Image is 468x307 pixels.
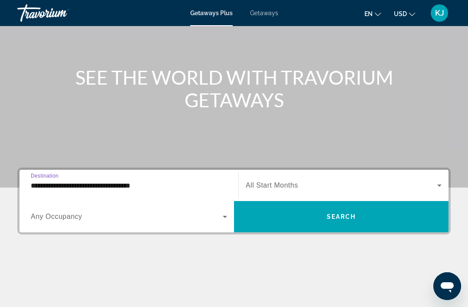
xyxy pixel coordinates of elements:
[31,213,82,220] span: Any Occupancy
[428,4,451,22] button: User Menu
[190,10,233,17] a: Getaways Plus
[31,173,58,178] span: Destination
[433,272,461,300] iframe: Button to launch messaging window
[394,10,407,17] span: USD
[19,170,448,232] div: Search widget
[327,213,356,220] span: Search
[71,66,396,111] h1: SEE THE WORLD WITH TRAVORIUM GETAWAYS
[435,9,444,17] span: KJ
[250,10,278,17] a: Getaways
[234,201,448,232] button: Search
[394,7,415,20] button: Change currency
[17,2,104,24] a: Travorium
[246,182,298,189] span: All Start Months
[364,7,381,20] button: Change language
[364,10,373,17] span: en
